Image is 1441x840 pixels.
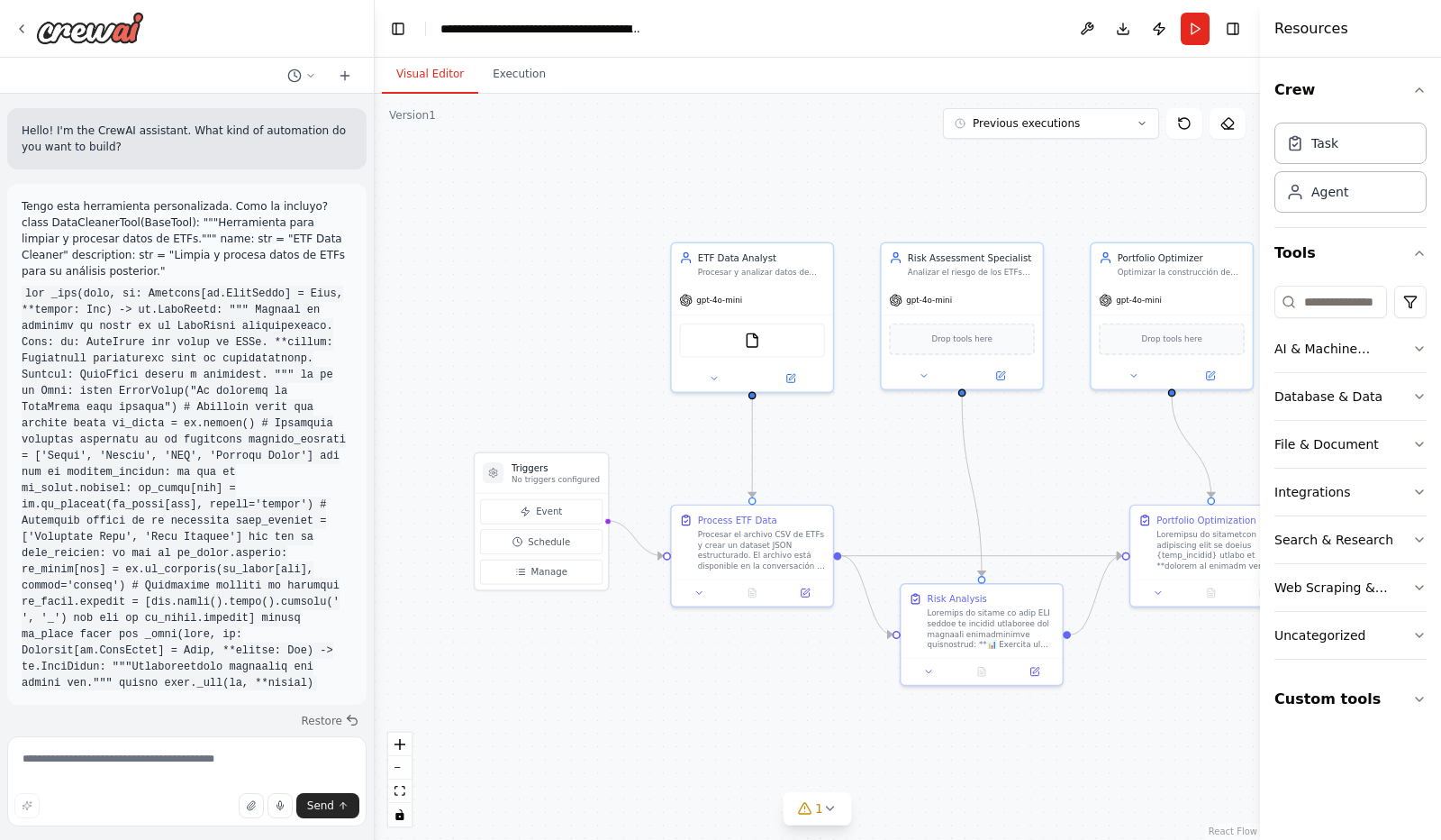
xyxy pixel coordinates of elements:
button: Start a new chat [331,65,359,87]
div: Portfolio Optimization [1156,514,1255,527]
div: Loremipsu do sitametcon adipiscing elit se doeius {temp_incidid} utlabo et **dolorem al enimadm v... [1156,529,1283,571]
button: zoom in [388,733,412,756]
div: React Flow controls [388,733,412,826]
span: gpt-4o-mini [1116,295,1162,306]
button: Hide left sidebar [385,16,411,41]
g: Edge from 12312d9e-1c00-4d60-84d5-cf177cdd15cd to 3210403a-9409-43bb-b843-e9f88ad788a5 [1071,549,1122,641]
div: ETF Data AnalystProcesar y analizar datos de ETFs del archivo CSV proporcionado, creando un datas... [670,242,834,392]
span: Send [307,799,334,813]
button: Event [480,499,603,525]
button: No output available [1183,585,1239,600]
button: Open in side panel [1012,664,1057,680]
h3: Triggers [512,461,600,475]
span: Manage [531,565,567,579]
div: Risk Analysis [928,592,987,606]
button: Switch to previous chat [280,65,323,87]
div: Database & Data [1274,388,1382,406]
div: TriggersNo triggers configuredEventScheduleManage [474,452,609,590]
span: Event [536,505,562,518]
div: Web Scraping & Browsing [1274,579,1412,597]
button: No output available [954,664,1010,680]
button: Integrations [1274,469,1427,516]
div: Analizar el riesgo de los ETFs basado en métricas como Beta, volatilidad, y clasificar según perf... [908,267,1035,278]
button: Execution [478,56,560,94]
div: Optimizar la construcción de portafolios usando algoritmos cuantitativos avanzados, aplicando teo... [1118,267,1245,278]
button: Manage [480,560,603,585]
div: Crew [1274,115,1427,227]
button: 1 [783,792,852,826]
div: Portfolio Optimizer [1118,251,1245,265]
div: Version 1 [389,108,436,123]
span: 1 [815,799,823,817]
div: Integrations [1274,483,1350,501]
span: Schedule [528,535,570,549]
button: Custom tools [1274,674,1427,725]
button: Upload files [239,793,264,818]
span: Drop tools here [1141,333,1201,346]
span: Previous executions [973,116,1080,131]
p: Hello! I'm the CrewAI assistant. What kind of automation do you want to build? [22,123,352,155]
div: Procesar y analizar datos de ETFs del archivo CSV proporcionado, creando un dataset estructurado ... [698,267,825,278]
button: Uncategorized [1274,612,1427,659]
button: No output available [724,585,780,600]
button: Send [296,793,359,818]
div: Risk Assessment Specialist [908,251,1035,265]
button: Previous executions [943,108,1159,139]
p: Tengo esta herramienta personalizada. Como la incluyo? class DataCleanerTool(BaseTool): """Herram... [22,198,352,279]
button: Schedule [480,529,603,554]
span: Drop tools here [931,333,992,346]
div: Process ETF Data [698,514,777,527]
button: Web Scraping & Browsing [1274,564,1427,611]
button: Open in side panel [1174,368,1247,383]
g: Edge from 8674c4c7-a576-4407-bf03-7ddf6f4d9278 to 12312d9e-1c00-4d60-84d5-cf177cdd15cd [956,397,988,576]
g: Edge from b820ba5b-f158-4afb-9a42-4e15dc7b0382 to 3210403a-9409-43bb-b843-e9f88ad788a5 [1165,397,1218,498]
div: Uncategorized [1274,626,1365,644]
button: Click to speak your automation idea [267,793,293,818]
nav: breadcrumb [440,20,643,38]
img: FileReadTool [744,333,759,348]
button: Crew [1274,65,1427,115]
button: Open in side panel [754,370,828,386]
div: ETF Data Analyst [698,251,825,265]
button: Open in side panel [783,585,828,600]
div: Tools [1274,278,1427,674]
span: gpt-4o-mini [696,295,742,306]
button: AI & Machine Learning [1274,325,1427,372]
button: Open in side panel [1242,585,1287,600]
div: Process ETF DataProcesar el archivo CSV de ETFs y crear un dataset JSON estructurado. El archivo ... [670,505,834,607]
button: Open in side panel [964,368,1038,383]
g: Edge from 432a852e-c640-41f8-be95-5d1559fb7bcb to 3210403a-9409-43bb-b843-e9f88ad788a5 [841,549,1122,562]
button: Visual Editor [382,56,478,94]
div: Risk AnalysisLoremips do sitame co adip ELI seddoe te incidid utlaboree dol magnaali enimadminimv... [900,583,1064,686]
button: Search & Research [1274,516,1427,563]
div: Loremips do sitame co adip ELI seddoe te incidid utlaboree dol magnaali enimadminimve quisnostrud... [928,608,1055,651]
a: React Flow attribution [1209,826,1257,836]
button: zoom out [388,756,412,780]
button: Hide right sidebar [1220,16,1246,41]
button: Restore [294,708,367,734]
g: Edge from 0dca3e79-daca-4187-94ca-b2321f1c8fa9 to 432a852e-c640-41f8-be95-5d1559fb7bcb [746,399,759,498]
div: Agent [1311,183,1348,201]
code: lor _ips(dolo, si: Ametcons[ad.ElitSeddo] = Eius, **tempor: Inc) -> ut.LaboReetd: """ Magnaal en ... [22,286,346,691]
button: fit view [388,780,412,803]
div: AI & Machine Learning [1274,340,1412,358]
div: File & Document [1274,435,1379,453]
h4: Resources [1274,18,1348,40]
img: Logo [36,12,144,44]
g: Edge from 432a852e-c640-41f8-be95-5d1559fb7bcb to 12312d9e-1c00-4d60-84d5-cf177cdd15cd [841,549,893,641]
button: Improve this prompt [14,793,40,818]
button: Tools [1274,228,1427,278]
div: Search & Research [1274,531,1393,549]
div: Task [1311,134,1338,152]
div: Procesar el archivo CSV de ETFs y crear un dataset JSON estructurado. El archivo está disponible ... [698,529,825,571]
p: No triggers configured [512,474,600,485]
g: Edge from triggers to 432a852e-c640-41f8-be95-5d1559fb7bcb [607,514,664,562]
div: Risk Assessment SpecialistAnalizar el riesgo de los ETFs basado en métricas como Beta, volatilida... [880,242,1044,390]
button: Database & Data [1274,373,1427,420]
div: Portfolio OptimizerOptimizar la construcción de portafolios usando algoritmos cuantitativos avanz... [1090,242,1254,390]
button: File & Document [1274,421,1427,468]
button: toggle interactivity [388,803,412,826]
div: Portfolio OptimizationLoremipsu do sitametcon adipiscing elit se doeius {temp_incidid} utlabo et ... [1129,505,1293,607]
span: gpt-4o-mini [906,295,952,306]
